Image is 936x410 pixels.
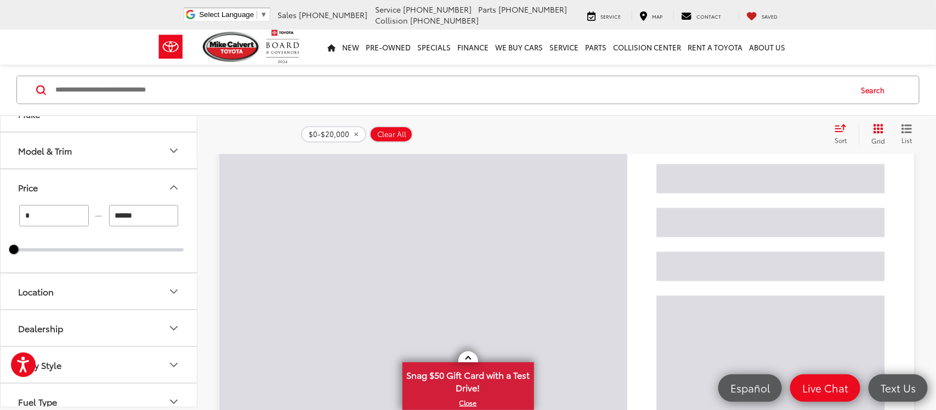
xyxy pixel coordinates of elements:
a: Pre-Owned [363,30,415,65]
a: Contact [673,10,730,21]
button: DealershipDealership [1,310,198,346]
span: Map [653,13,663,20]
a: Specials [415,30,455,65]
div: Dealership [18,323,63,333]
div: Location [18,286,54,297]
a: Rent a Toyota [685,30,746,65]
img: Mike Calvert Toyota [203,32,261,62]
button: List View [893,123,921,145]
span: List [901,135,912,145]
span: ▼ [260,10,267,19]
a: Español [718,374,782,402]
button: Select sort value [829,123,859,145]
span: Saved [762,13,778,20]
a: New [339,30,363,65]
span: Service [601,13,621,20]
span: Live Chat [797,381,854,395]
a: About Us [746,30,789,65]
span: Clear All [377,130,406,139]
a: Text Us [869,374,928,402]
input: minimum Buy price [19,205,89,226]
a: Select Language​ [199,10,267,19]
a: Service [547,30,582,65]
span: — [92,211,106,220]
button: Body StyleBody Style [1,347,198,383]
button: LocationLocation [1,274,198,309]
div: Price [167,180,180,193]
span: Service [376,4,401,15]
span: $0-$20,000 [309,130,349,139]
div: Fuel Type [18,396,57,407]
a: Finance [455,30,492,65]
a: Parts [582,30,610,65]
a: Service [580,10,629,21]
div: Fuel Type [167,395,180,408]
span: [PHONE_NUMBER] [404,4,472,15]
div: Price [18,182,38,192]
div: Dealership [167,321,180,334]
span: [PHONE_NUMBER] [411,15,479,26]
a: My Saved Vehicles [739,10,786,21]
span: [PHONE_NUMBER] [499,4,568,15]
span: Sales [278,9,297,20]
button: Grid View [859,123,893,145]
a: Map [632,10,671,21]
span: Select Language [199,10,254,19]
input: Search by Make, Model, or Keyword [54,77,850,103]
div: Location [167,284,180,298]
span: Parts [479,4,497,15]
input: maximum Buy price [109,205,179,226]
a: Live Chat [790,374,860,402]
a: Home [325,30,339,65]
img: Toyota [150,29,191,65]
button: Clear All [370,126,413,143]
a: WE BUY CARS [492,30,547,65]
span: Snag $50 Gift Card with a Test Drive! [404,363,533,397]
div: Model & Trim [18,145,72,156]
span: Sort [835,135,847,145]
button: Search [850,76,900,104]
span: Text Us [875,381,921,395]
button: PricePrice [1,169,198,205]
div: Make [18,109,40,119]
span: Contact [697,13,722,20]
div: Body Style [167,358,180,371]
button: remove 0-20000 [301,126,366,143]
a: Collision Center [610,30,685,65]
span: [PHONE_NUMBER] [299,9,368,20]
div: Model & Trim [167,144,180,157]
div: Body Style [18,360,61,370]
button: Model & TrimModel & Trim [1,133,198,168]
span: Collision [376,15,409,26]
span: Grid [871,136,885,145]
span: Español [725,381,775,395]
